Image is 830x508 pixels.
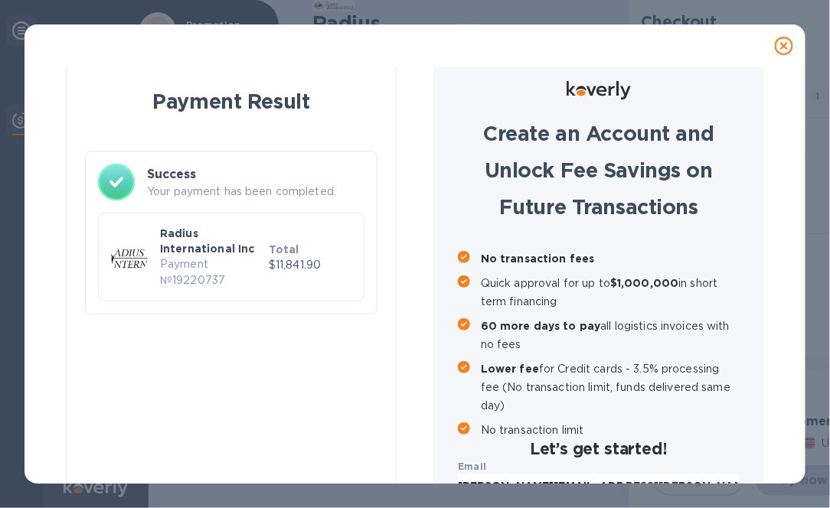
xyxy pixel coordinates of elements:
b: No transaction fees [481,252,595,265]
p: Your payment has been completed. [147,184,364,200]
p: $11,841.90 [269,257,351,273]
img: Logo [567,81,631,99]
h1: Payment Result [91,82,371,120]
p: all logistics invoices with no fees [481,317,740,353]
p: Quick approval for up to in short term financing [481,274,740,311]
p: for Credit cards - 3.5% processing fee (No transaction limit, funds delivered same day) [481,360,740,415]
h1: Create an Account and Unlock Fee Savings on Future Transactions [458,115,740,225]
b: $1,000,000 [610,277,678,289]
input: Enter email address [458,474,740,497]
b: 60 more days to pay [481,320,601,332]
p: Radius International Inc [160,226,263,256]
b: Email [458,461,487,472]
h2: Let’s get started! [458,439,740,458]
p: No transaction limit [481,421,740,439]
p: Payment № 19220737 [160,256,263,288]
b: Total [269,243,299,256]
h3: Success [147,165,364,184]
b: Lower fee [481,363,539,375]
